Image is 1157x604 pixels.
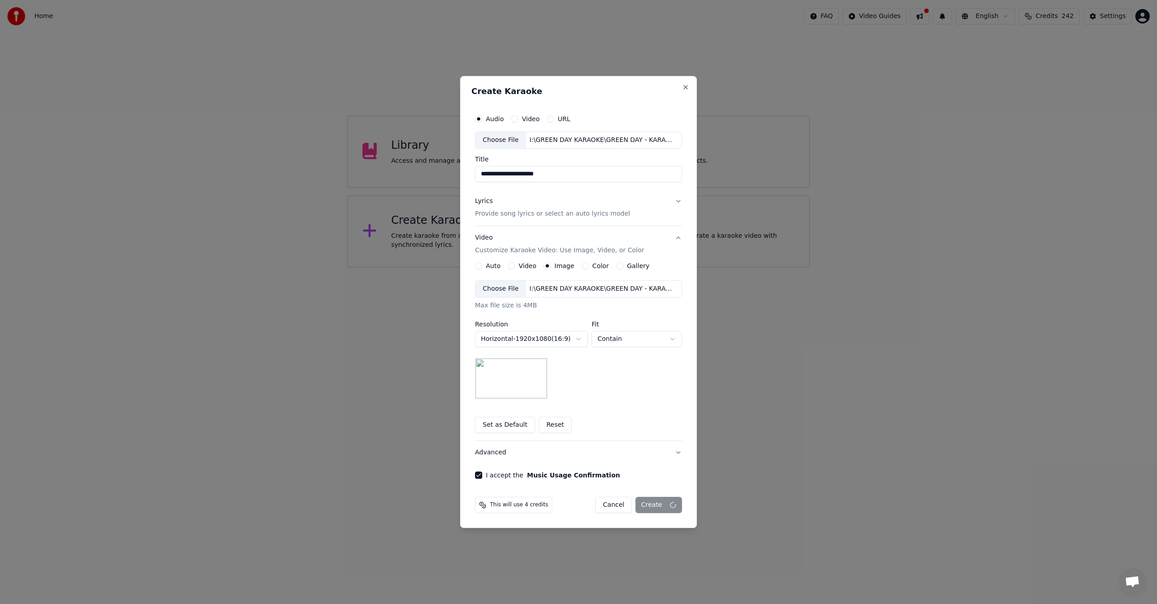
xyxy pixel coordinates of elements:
button: I accept the [527,472,620,478]
p: Customize Karaoke Video: Use Image, Video, or Color [475,246,644,255]
label: Color [593,263,609,269]
h2: Create Karaoke [471,87,686,95]
label: I accept the [486,472,620,478]
button: Reset [539,417,572,433]
label: Resolution [475,321,588,327]
label: Gallery [627,263,649,269]
label: Video [519,263,536,269]
button: VideoCustomize Karaoke Video: Use Image, Video, or Color [475,226,682,262]
label: Video [522,116,540,122]
div: VideoCustomize Karaoke Video: Use Image, Video, or Color [475,262,682,440]
p: Provide song lyrics or select an auto lyrics model [475,209,630,218]
div: I:\GREEN DAY KARAOKE\GREEN DAY - KARAOKE\02. Kerplunk\Green Day - Android - [HQ] - BunczucznyKKS ... [526,136,680,145]
label: Image [555,263,574,269]
button: Set as Default [475,417,535,433]
label: Title [475,156,682,162]
button: LyricsProvide song lyrics or select an auto lyrics model [475,189,682,226]
label: URL [558,116,570,122]
button: Advanced [475,441,682,464]
div: Choose File [475,281,526,297]
label: Auto [486,263,501,269]
div: I:\GREEN DAY KARAOKE\GREEN DAY - KARAOKE\02. Kerplunk\kerplunk.png [526,284,680,293]
div: Choose File [475,132,526,148]
div: Lyrics [475,197,493,206]
div: Video [475,233,644,255]
div: Max file size is 4MB [475,301,682,310]
button: Cancel [595,497,632,513]
label: Fit [592,321,682,327]
span: This will use 4 credits [490,501,548,509]
label: Audio [486,116,504,122]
